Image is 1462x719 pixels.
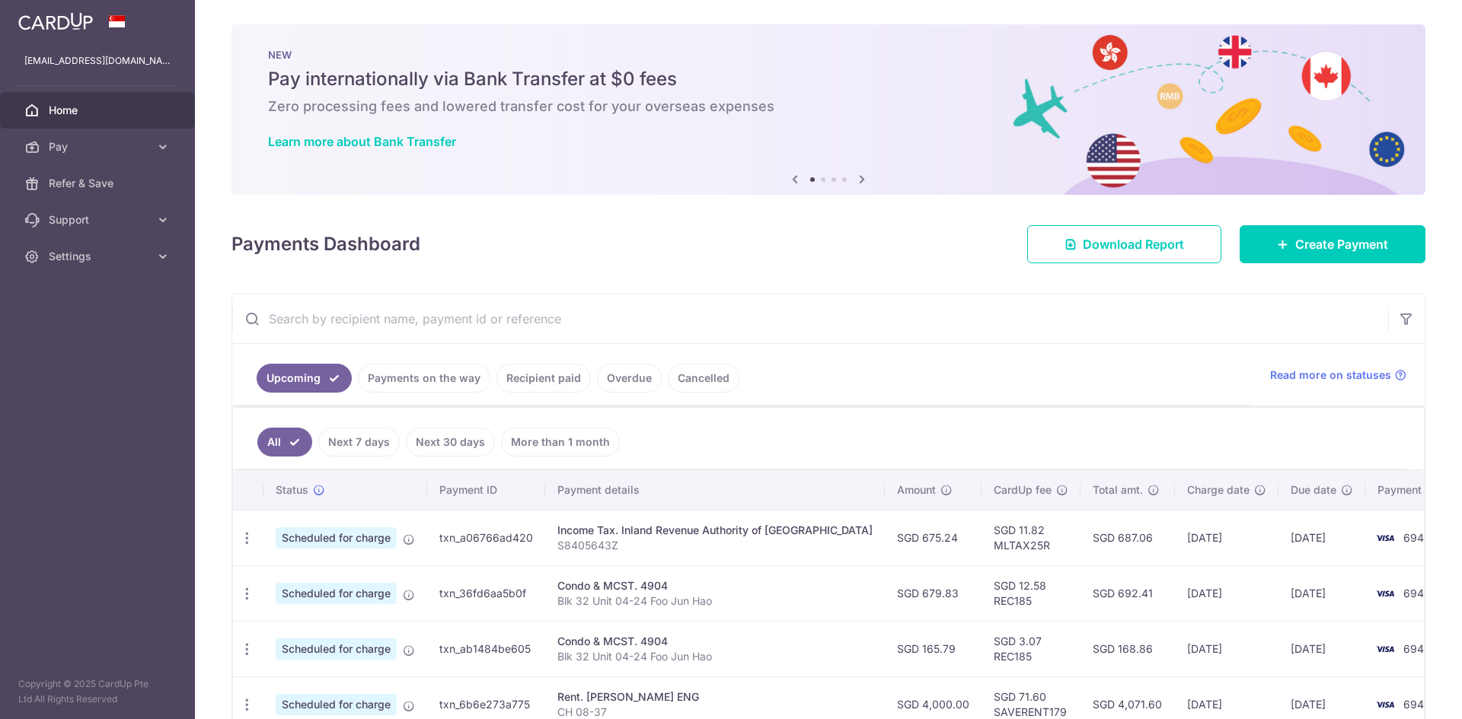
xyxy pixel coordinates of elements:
[24,53,171,68] p: [EMAIL_ADDRESS][DOMAIN_NAME]
[501,428,620,457] a: More than 1 month
[1403,587,1431,600] span: 6949
[276,527,397,549] span: Scheduled for charge
[231,231,420,258] h4: Payments Dashboard
[982,621,1081,676] td: SGD 3.07 REC185
[1093,482,1143,498] span: Total amt.
[1278,621,1365,676] td: [DATE]
[597,364,662,393] a: Overdue
[276,694,397,715] span: Scheduled for charge
[276,583,397,604] span: Scheduled for charge
[557,634,873,649] div: Condo & MCST. 4904
[427,565,545,621] td: txn_36fd6aa5b0f
[268,49,1389,61] p: NEW
[1291,482,1336,498] span: Due date
[1270,367,1406,383] a: Read more on statuses
[557,649,873,664] p: Blk 32 Unit 04-24 Foo Jun Hao
[358,364,490,393] a: Payments on the way
[1081,510,1175,565] td: SGD 687.06
[1240,225,1425,263] a: Create Payment
[427,470,545,510] th: Payment ID
[49,176,149,191] span: Refer & Save
[1175,510,1278,565] td: [DATE]
[49,139,149,154] span: Pay
[557,523,873,538] div: Income Tax. Inland Revenue Authority of [GEOGRAPHIC_DATA]
[318,428,400,457] a: Next 7 days
[1370,584,1400,603] img: Bank Card
[557,689,873,705] div: Rent. [PERSON_NAME] ENG
[1278,510,1365,565] td: [DATE]
[1270,367,1391,383] span: Read more on statuses
[1027,225,1221,263] a: Download Report
[232,294,1388,343] input: Search by recipient name, payment id or reference
[1187,482,1250,498] span: Charge date
[897,482,936,498] span: Amount
[257,428,312,457] a: All
[1081,621,1175,676] td: SGD 168.86
[1175,565,1278,621] td: [DATE]
[427,621,545,676] td: txn_ab1484be605
[257,364,352,393] a: Upcoming
[268,134,456,149] a: Learn more about Bank Transfer
[1278,565,1365,621] td: [DATE]
[885,565,982,621] td: SGD 679.83
[982,510,1081,565] td: SGD 11.82 MLTAX25R
[496,364,591,393] a: Recipient paid
[1370,529,1400,547] img: Bank Card
[557,538,873,553] p: S8405643Z
[1403,531,1431,544] span: 6949
[268,97,1389,116] h6: Zero processing fees and lowered transfer cost for your overseas expenses
[982,565,1081,621] td: SGD 12.58 REC185
[427,510,545,565] td: txn_a06766ad420
[557,578,873,593] div: Condo & MCST. 4904
[276,482,308,498] span: Status
[885,621,982,676] td: SGD 165.79
[49,249,149,264] span: Settings
[885,510,982,565] td: SGD 675.24
[545,470,885,510] th: Payment details
[1403,642,1431,655] span: 6949
[1175,621,1278,676] td: [DATE]
[276,638,397,660] span: Scheduled for charge
[1295,235,1388,253] span: Create Payment
[994,482,1052,498] span: CardUp fee
[18,12,93,30] img: CardUp
[1370,640,1400,658] img: Bank Card
[1081,565,1175,621] td: SGD 692.41
[1083,235,1184,253] span: Download Report
[268,67,1389,91] h5: Pay internationally via Bank Transfer at $0 fees
[231,24,1425,195] img: Bank transfer banner
[49,103,149,118] span: Home
[406,428,495,457] a: Next 30 days
[49,212,149,227] span: Support
[1365,673,1447,711] iframe: Opens a widget where you can find more information
[557,593,873,609] p: Blk 32 Unit 04-24 Foo Jun Hao
[668,364,739,393] a: Cancelled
